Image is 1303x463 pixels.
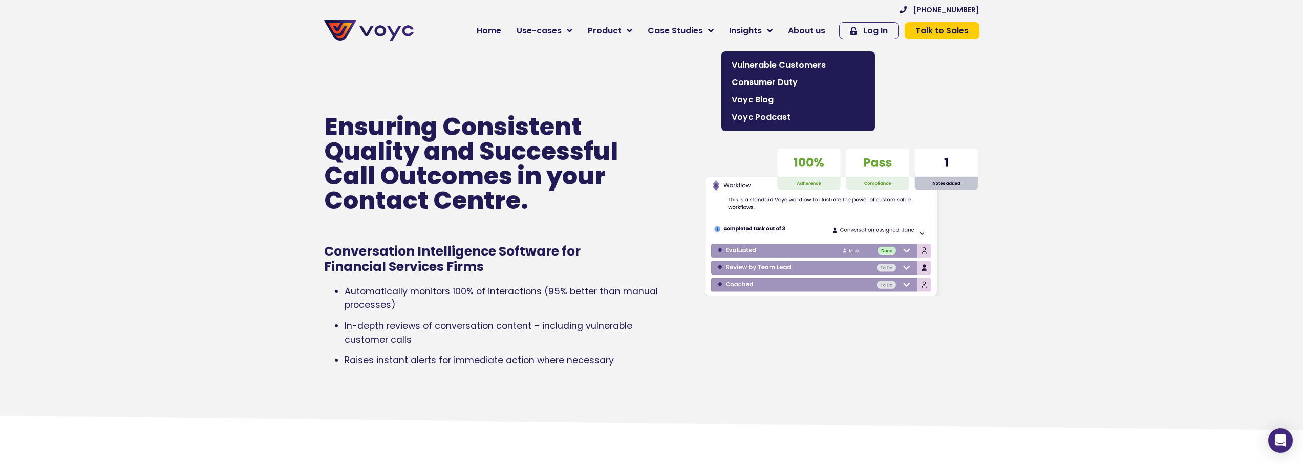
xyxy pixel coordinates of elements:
[324,20,414,41] img: voyc-full-logo
[727,56,870,74] a: Vulnerable Customers
[727,109,870,126] a: Voyc Podcast
[580,20,640,41] a: Product
[732,59,865,71] span: Vulnerable Customers
[915,27,969,35] span: Talk to Sales
[648,25,703,37] span: Case Studies
[727,74,870,91] a: Consumer Duty
[324,244,623,275] h1: Conversation Intelligence Software for Financial Services Firms
[517,25,562,37] span: Use-cases
[863,27,888,35] span: Log In
[839,22,899,39] a: Log In
[588,25,622,37] span: Product
[477,25,501,37] span: Home
[900,6,979,13] a: [PHONE_NUMBER]
[913,6,979,13] span: [PHONE_NUMBER]
[732,94,865,106] span: Voyc Blog
[509,20,580,41] a: Use-cases
[704,145,979,300] img: Voyc interface graphic
[727,91,870,109] a: Voyc Blog
[640,20,721,41] a: Case Studies
[324,115,644,213] p: Ensuring Consistent Quality and Successful Call Outcomes in your Contact Centre.
[469,20,509,41] a: Home
[905,22,979,39] a: Talk to Sales
[345,320,632,345] span: In-depth reviews of conversation content – including vulnerable customer calls
[1268,428,1293,453] div: Open Intercom Messenger
[732,76,865,89] span: Consumer Duty
[788,25,825,37] span: About us
[345,285,658,311] span: Automatically monitors 100% of interactions (95% better than manual processes)
[345,354,614,366] span: Raises instant alerts for immediate action where necessary
[732,111,865,123] span: Voyc Podcast
[721,20,780,41] a: Insights
[780,20,833,41] a: About us
[729,25,762,37] span: Insights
